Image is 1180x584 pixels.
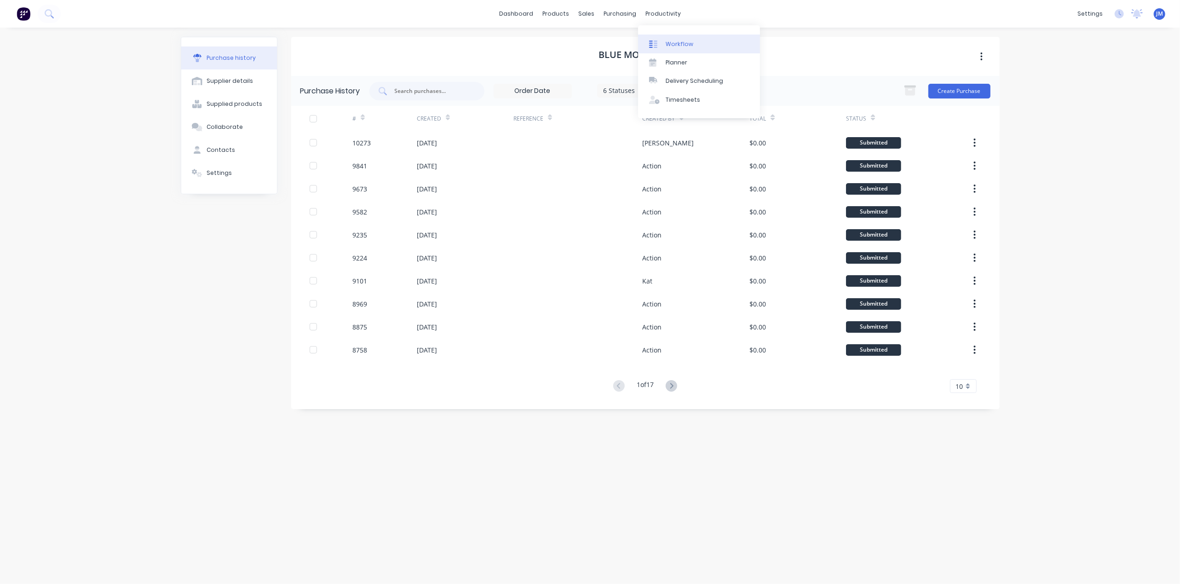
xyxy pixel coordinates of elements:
[417,161,437,171] div: [DATE]
[574,7,599,21] div: sales
[956,382,963,391] span: 10
[749,345,766,355] div: $0.00
[846,229,901,241] div: Submitted
[352,115,356,123] div: #
[1073,7,1107,21] div: settings
[181,139,277,162] button: Contacts
[181,46,277,69] button: Purchase history
[207,100,262,108] div: Supplied products
[207,77,253,85] div: Supplier details
[494,84,571,98] input: Order Date
[749,161,766,171] div: $0.00
[352,230,367,240] div: 9235
[846,183,901,195] div: Submitted
[749,230,766,240] div: $0.00
[352,207,367,217] div: 9582
[749,299,766,309] div: $0.00
[846,252,901,264] div: Submitted
[300,86,360,97] div: Purchase History
[417,276,437,286] div: [DATE]
[638,35,760,53] a: Workflow
[352,253,367,263] div: 9224
[749,253,766,263] div: $0.00
[417,207,437,217] div: [DATE]
[352,161,367,171] div: 9841
[642,299,662,309] div: Action
[207,54,256,62] div: Purchase history
[666,58,687,67] div: Planner
[417,230,437,240] div: [DATE]
[846,275,901,287] div: Submitted
[181,116,277,139] button: Collaborate
[749,138,766,148] div: $0.00
[749,207,766,217] div: $0.00
[637,380,654,393] div: 1 of 17
[17,7,30,21] img: Factory
[642,230,662,240] div: Action
[1156,10,1163,18] span: JM
[207,169,232,177] div: Settings
[352,276,367,286] div: 9101
[642,276,652,286] div: Kat
[181,93,277,116] button: Supplied products
[495,7,538,21] a: dashboard
[642,253,662,263] div: Action
[603,86,669,95] div: 6 Statuses
[749,276,766,286] div: $0.00
[846,115,866,123] div: Status
[642,161,662,171] div: Action
[352,138,371,148] div: 10273
[642,322,662,332] div: Action
[352,299,367,309] div: 8969
[846,298,901,310] div: Submitted
[599,7,641,21] div: purchasing
[928,84,990,98] button: Create Purchase
[638,72,760,90] a: Delivery Scheduling
[417,115,441,123] div: Created
[352,322,367,332] div: 8875
[207,146,235,154] div: Contacts
[666,77,723,85] div: Delivery Scheduling
[352,345,367,355] div: 8758
[846,206,901,218] div: Submitted
[749,322,766,332] div: $0.00
[417,345,437,355] div: [DATE]
[846,160,901,172] div: Submitted
[638,91,760,109] a: Timesheets
[846,344,901,356] div: Submitted
[642,184,662,194] div: Action
[641,7,685,21] div: productivity
[417,253,437,263] div: [DATE]
[846,321,901,333] div: Submitted
[749,184,766,194] div: $0.00
[666,96,700,104] div: Timesheets
[599,49,692,60] h1: Blue Mountain Co.
[666,40,693,48] div: Workflow
[642,345,662,355] div: Action
[538,7,574,21] div: products
[417,138,437,148] div: [DATE]
[181,162,277,185] button: Settings
[394,87,470,96] input: Search purchases...
[642,138,694,148] div: [PERSON_NAME]
[513,115,543,123] div: Reference
[638,53,760,72] a: Planner
[417,322,437,332] div: [DATE]
[352,184,367,194] div: 9673
[417,299,437,309] div: [DATE]
[417,184,437,194] div: [DATE]
[181,69,277,93] button: Supplier details
[207,123,243,131] div: Collaborate
[846,137,901,149] div: Submitted
[642,207,662,217] div: Action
